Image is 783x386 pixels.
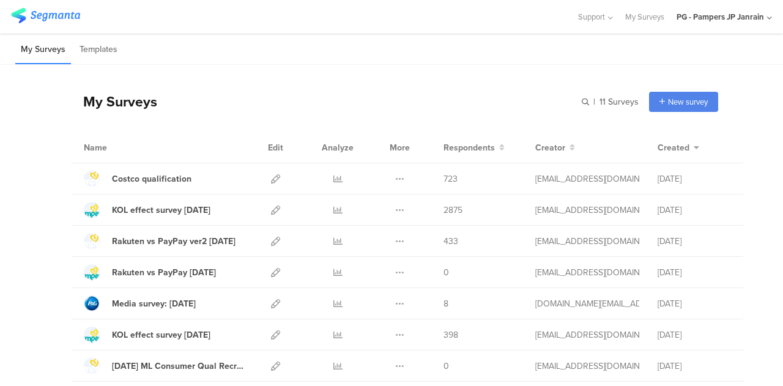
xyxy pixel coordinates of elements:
[592,95,597,108] span: |
[658,235,731,248] div: [DATE]
[11,8,80,23] img: segmanta logo
[112,360,244,373] div: Aug'25 ML Consumer Qual Recruiting
[535,297,639,310] div: pang.jp@pg.com
[443,360,449,373] span: 0
[112,173,191,185] div: Costco qualification
[84,141,157,154] div: Name
[387,132,413,163] div: More
[112,204,210,217] div: KOL effect survey Sep 25
[112,235,236,248] div: Rakuten vs PayPay ver2 Aug25
[84,233,236,249] a: Rakuten vs PayPay ver2 [DATE]
[112,297,196,310] div: Media survey: Sep'25
[668,96,708,108] span: New survey
[84,171,191,187] a: Costco qualification
[112,328,210,341] div: KOL effect survey Aug 25
[658,328,731,341] div: [DATE]
[578,11,605,23] span: Support
[15,35,71,64] li: My Surveys
[84,264,216,280] a: Rakuten vs PayPay [DATE]
[443,173,458,185] span: 723
[658,141,699,154] button: Created
[535,141,575,154] button: Creator
[658,204,731,217] div: [DATE]
[443,141,495,154] span: Respondents
[74,35,123,64] li: Templates
[112,266,216,279] div: Rakuten vs PayPay Aug25
[443,141,505,154] button: Respondents
[658,360,731,373] div: [DATE]
[677,11,764,23] div: PG - Pampers JP Janrain
[535,235,639,248] div: saito.s.2@pg.com
[599,95,639,108] span: 11 Surveys
[71,91,157,112] div: My Surveys
[319,132,356,163] div: Analyze
[535,360,639,373] div: oki.y.2@pg.com
[84,358,244,374] a: [DATE] ML Consumer Qual Recruiting
[443,204,462,217] span: 2875
[535,266,639,279] div: saito.s.2@pg.com
[443,297,448,310] span: 8
[658,173,731,185] div: [DATE]
[262,132,289,163] div: Edit
[84,295,196,311] a: Media survey: [DATE]
[84,327,210,343] a: KOL effect survey [DATE]
[535,173,639,185] div: saito.s.2@pg.com
[658,297,731,310] div: [DATE]
[84,202,210,218] a: KOL effect survey [DATE]
[443,235,458,248] span: 433
[535,204,639,217] div: oki.y.2@pg.com
[535,328,639,341] div: oki.y.2@pg.com
[658,141,689,154] span: Created
[443,328,458,341] span: 398
[658,266,731,279] div: [DATE]
[443,266,449,279] span: 0
[535,141,565,154] span: Creator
